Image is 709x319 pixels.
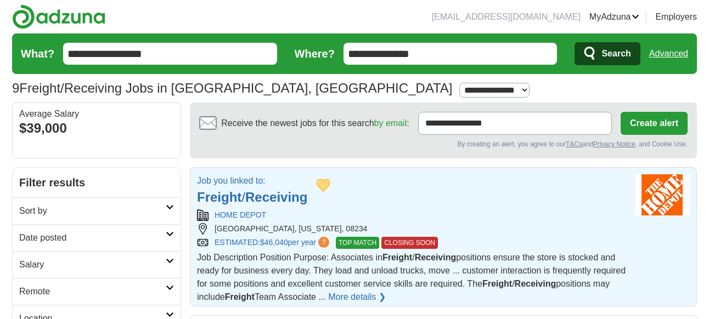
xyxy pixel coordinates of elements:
span: CLOSING SOON [381,237,438,249]
strong: Receiving [415,253,457,262]
img: Home Depot logo [635,174,690,215]
div: Average Salary [19,110,174,118]
strong: Freight [225,292,255,301]
button: Search [575,42,640,65]
span: 9 [12,78,19,98]
strong: Freight [382,253,412,262]
strong: Receiving [515,279,556,288]
span: Search [601,43,631,65]
a: T&Cs [566,140,582,148]
span: Receive the newest jobs for this search : [221,117,409,130]
p: Job you linked to: [197,174,307,187]
button: Add to favorite jobs [316,179,330,192]
a: Freight/Receiving [197,190,307,204]
a: HOME DEPOT [215,210,266,219]
h2: Date posted [19,231,166,244]
a: Privacy Notice [593,140,635,148]
a: Date posted [13,224,181,251]
label: Where? [295,45,335,62]
h1: Freight/Receiving Jobs in [GEOGRAPHIC_DATA], [GEOGRAPHIC_DATA] [12,81,452,95]
img: Adzuna logo [12,4,105,29]
label: What? [21,45,54,62]
a: Employers [655,10,697,24]
a: Advanced [649,43,688,65]
strong: Freight [482,279,512,288]
strong: Freight [197,190,241,204]
a: Remote [13,278,181,305]
a: MyAdzuna [589,10,640,24]
a: More details ❯ [328,290,386,304]
a: Sort by [13,197,181,224]
li: [EMAIL_ADDRESS][DOMAIN_NAME] [432,10,581,24]
span: TOP MATCH [336,237,379,249]
strong: Receiving [245,190,307,204]
a: by email [374,118,407,128]
a: Salary [13,251,181,278]
h2: Salary [19,258,166,271]
span: ? [318,237,329,248]
span: $46,040 [260,238,288,247]
div: [GEOGRAPHIC_DATA], [US_STATE], 08234 [197,223,626,235]
h2: Remote [19,285,166,298]
a: ESTIMATED:$46,040per year? [215,237,331,249]
h2: Filter results [13,168,181,197]
button: Create alert [621,112,688,135]
h2: Sort by [19,204,166,218]
div: $39,000 [19,118,174,138]
span: Job Description Position Purpose: Associates in / positions ensure the store is stocked and ready... [197,253,626,301]
div: By creating an alert, you agree to our and , and Cookie Use. [199,139,688,149]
